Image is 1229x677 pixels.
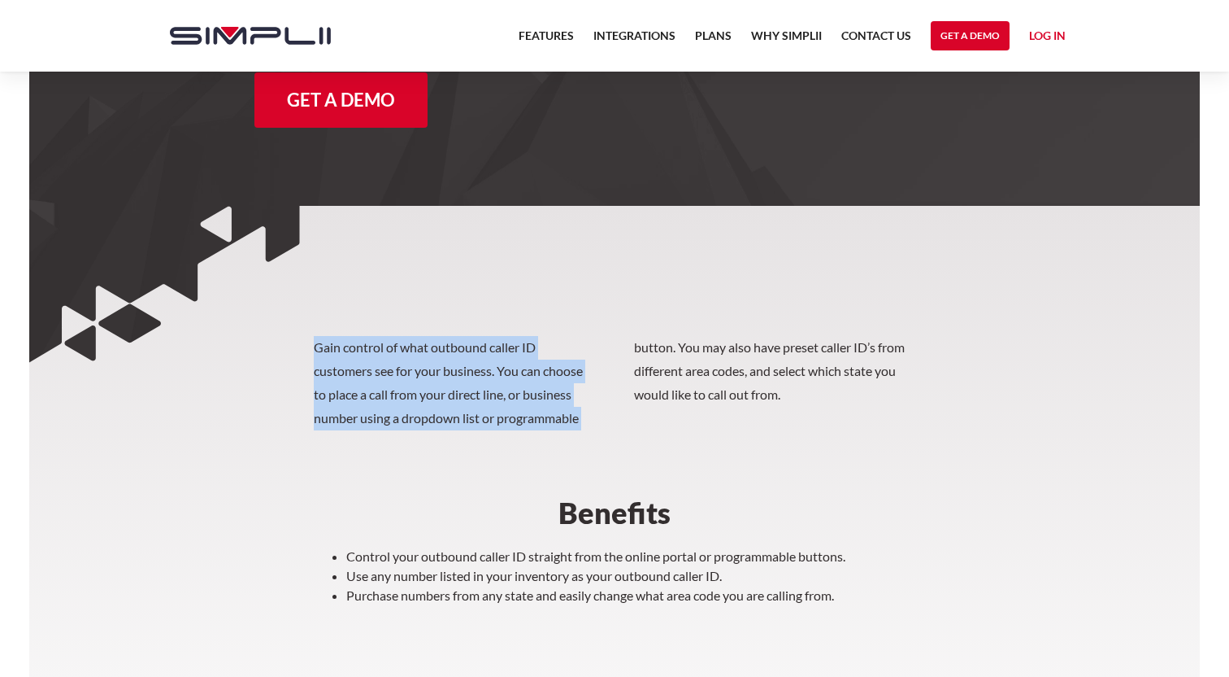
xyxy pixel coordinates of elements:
a: Features [519,26,574,55]
img: Simplii [170,27,331,45]
a: Contact US [841,26,911,55]
li: Purchase numbers from any state and easily change what area code you are calling from. [346,586,915,605]
h2: Benefits [314,498,915,527]
a: Get a Demo [931,21,1010,50]
a: Get a Demo [254,72,428,128]
a: Why Simplii [751,26,822,55]
a: Log in [1029,26,1066,50]
a: Plans [695,26,732,55]
li: Use any number listed in your inventory as your outbound caller ID. [346,566,915,586]
a: Integrations [593,26,675,55]
p: Gain control of what outbound caller ID customers see for your business. You can choose to place ... [314,336,915,430]
li: Control your outbound caller ID straight from the online portal or programmable buttons. [346,547,915,566]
